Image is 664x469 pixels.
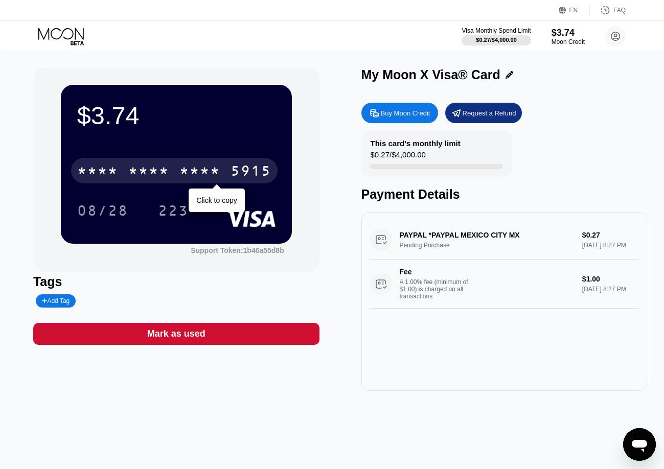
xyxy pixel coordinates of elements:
div: Support Token:1b46a55d8b [191,246,284,254]
div: Tags [33,274,319,289]
div: Visa Monthly Spend Limit [462,27,531,34]
div: $0.27 / $4,000.00 [476,37,517,43]
div: Add Tag [36,294,76,308]
div: My Moon X Visa® Card [361,67,500,82]
div: This card’s monthly limit [371,139,461,148]
div: FAQ [590,5,626,15]
div: A 1.00% fee (minimum of $1.00) is charged on all transactions [400,278,476,300]
div: $3.74 [552,28,585,38]
div: $1.00 [582,275,639,283]
div: 223 [158,204,189,220]
div: 08/28 [77,204,128,220]
div: Fee [400,268,471,276]
div: 223 [150,198,196,223]
div: Moon Credit [552,38,585,45]
div: 08/28 [70,198,136,223]
div: Support Token: 1b46a55d8b [191,246,284,254]
div: 5915 [231,164,271,180]
div: FAQ [613,7,626,14]
div: Payment Details [361,187,648,202]
div: Request a Refund [463,109,516,118]
div: Mark as used [147,328,205,340]
div: $3.74 [77,101,276,130]
div: Add Tag [42,297,70,304]
div: FeeA 1.00% fee (minimum of $1.00) is charged on all transactions$1.00[DATE] 8:27 PM [370,260,639,309]
div: Click to copy [196,196,237,204]
div: Request a Refund [445,103,522,123]
div: Mark as used [33,323,319,345]
div: $0.27 / $4,000.00 [371,150,426,164]
div: Buy Moon Credit [361,103,438,123]
div: [DATE] 8:27 PM [582,286,639,293]
div: Buy Moon Credit [381,109,430,118]
div: Visa Monthly Spend Limit$0.27/$4,000.00 [462,27,531,45]
iframe: Кнопка запуска окна обмена сообщениями [623,428,656,461]
div: EN [559,5,590,15]
div: $3.74Moon Credit [552,28,585,45]
div: EN [569,7,578,14]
